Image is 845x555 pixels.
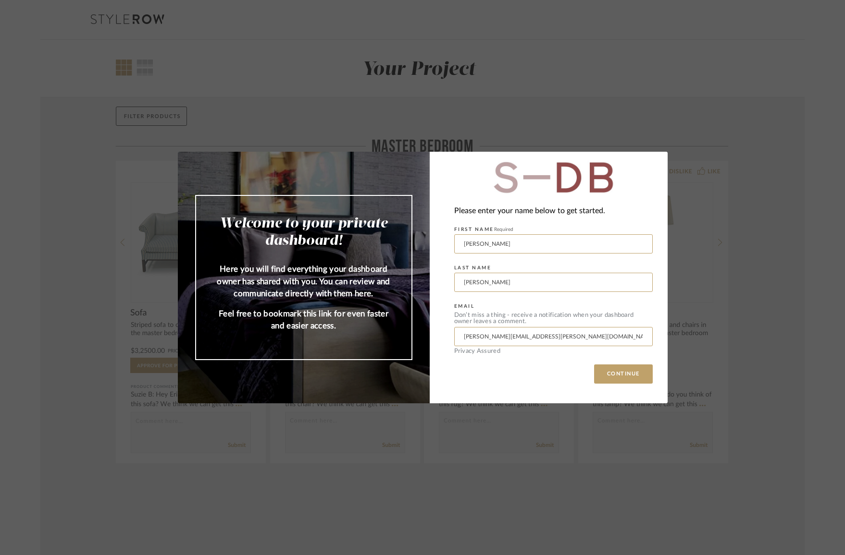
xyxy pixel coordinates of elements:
h2: Welcome to your private dashboard! [215,215,392,250]
input: Enter First Name [454,234,653,253]
label: EMAIL [454,303,475,309]
input: Enter Email [454,327,653,346]
div: Please enter your name below to get started. [454,205,653,217]
label: FIRST NAME [454,227,513,232]
div: Privacy Assured [454,348,653,354]
label: LAST NAME [454,265,492,271]
div: Don’t miss a thing - receive a notification when your dashboard owner leaves a comment. [454,312,653,325]
p: Here you will find everything your dashboard owner has shared with you. You can review and commun... [215,263,392,300]
span: Required [494,227,513,232]
p: Feel free to bookmark this link for even faster and easier access. [215,308,392,332]
button: CONTINUE [594,364,653,384]
input: Enter Last Name [454,273,653,292]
